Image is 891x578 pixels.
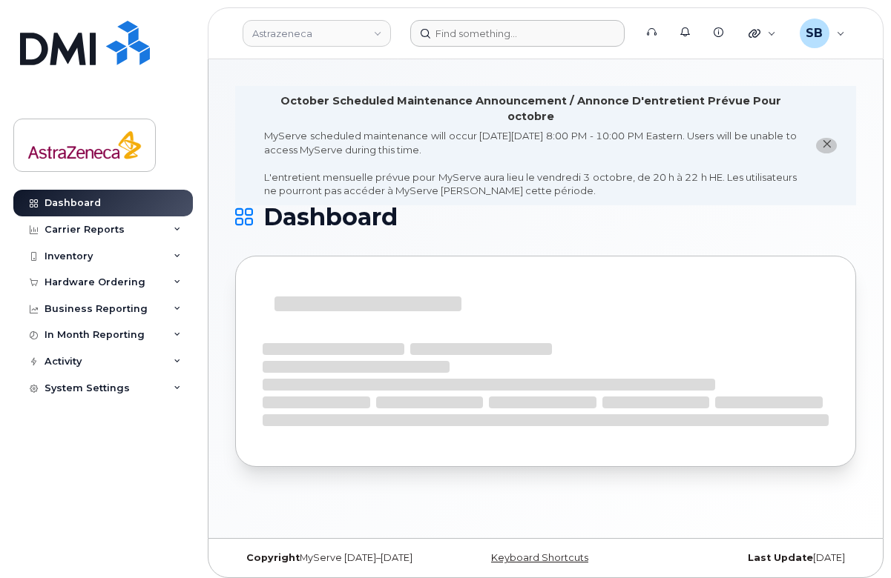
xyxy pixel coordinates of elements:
span: Dashboard [263,206,398,228]
div: October Scheduled Maintenance Announcement / Annonce D'entretient Prévue Pour octobre [264,93,797,124]
div: [DATE] [649,552,856,564]
div: MyServe scheduled maintenance will occur [DATE][DATE] 8:00 PM - 10:00 PM Eastern. Users will be u... [264,129,797,198]
button: close notification [816,138,837,153]
div: MyServe [DATE]–[DATE] [235,552,442,564]
a: Keyboard Shortcuts [491,552,588,563]
strong: Copyright [246,552,300,563]
strong: Last Update [748,552,813,563]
